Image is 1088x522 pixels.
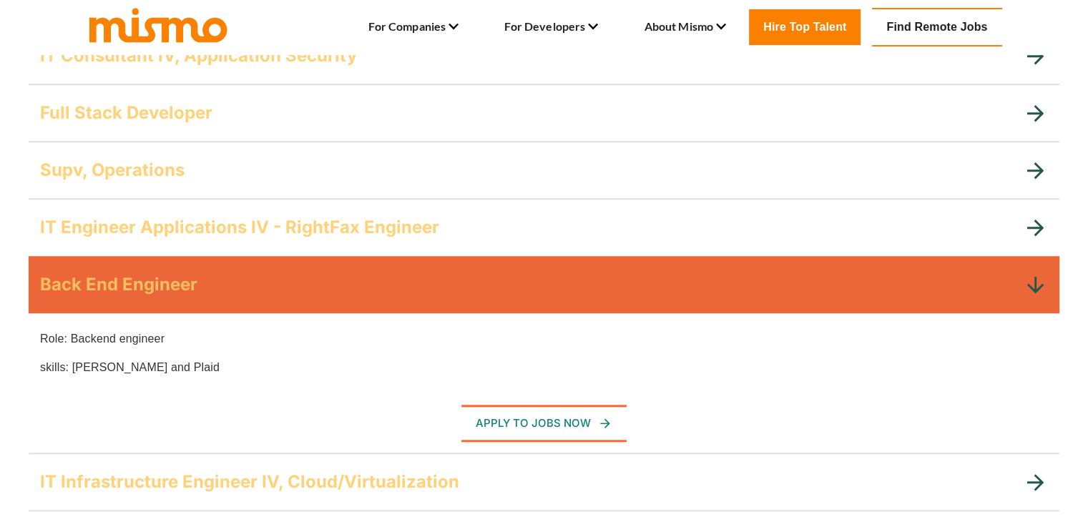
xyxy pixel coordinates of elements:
[29,84,1059,142] div: Full Stack Developer
[461,405,627,442] button: Apply To Jobs Now
[40,273,197,296] h5: Back End Engineer
[87,5,230,44] img: logo
[40,330,1048,348] p: Role: Backend engineer
[40,44,357,67] h5: IT Consultant IV, Application Security
[40,159,185,182] h5: Supv, Operations
[29,313,1059,453] div: Back End Engineer
[29,199,1059,256] div: IT Engineer Applications IV - RightFax Engineer
[29,256,1059,313] div: Back End Engineer
[872,8,1001,46] a: Find Remote Jobs
[40,471,459,493] h5: IT Infrastructure Engineer IV, Cloud/Virtualization
[40,102,212,124] h5: Full Stack Developer
[40,216,439,239] h5: IT Engineer Applications IV - RightFax Engineer
[368,15,459,39] li: For Companies
[749,9,861,45] a: Hire Top Talent
[29,453,1059,511] div: IT Infrastructure Engineer IV, Cloud/Virtualization
[644,15,726,39] li: About Mismo
[504,15,598,39] li: For Developers
[29,27,1059,84] div: IT Consultant IV, Application Security
[29,142,1059,199] div: Supv, Operations
[40,359,1048,376] p: skills: [PERSON_NAME] and Plaid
